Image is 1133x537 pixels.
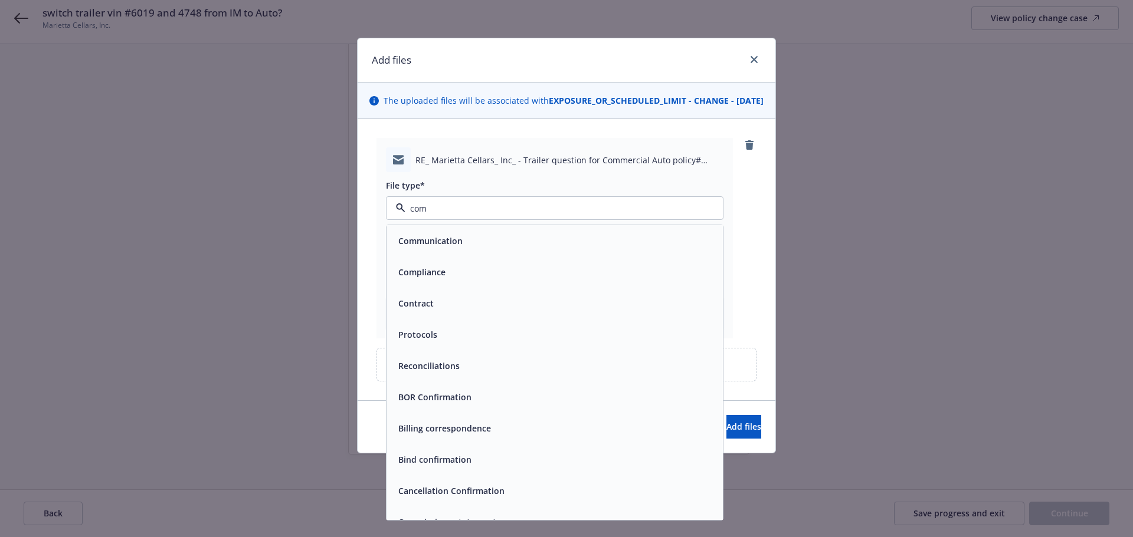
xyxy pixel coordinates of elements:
button: Contract [398,297,434,309]
a: close [747,52,761,67]
strong: EXPOSURE_OR_SCHEDULED_LIMIT - CHANGE - [DATE] [549,95,764,106]
span: File type* [386,180,425,191]
span: RE_ Marietta Cellars_ Inc_ - Trailer question for Commercial Auto policy# [PHONE_NUMBER].msg [415,154,723,166]
button: Compliance [398,266,446,278]
span: Add files [726,421,761,432]
h1: Add files [372,52,411,68]
button: Communication [398,235,463,247]
button: Add files [726,415,761,439]
span: The uploaded files will be associated with [384,94,764,107]
button: Cancellation Confirmation [398,485,505,497]
input: Filter by keyword [405,202,699,215]
button: Commissions statement [398,516,496,528]
button: Bind confirmation [398,453,471,466]
button: Billing correspondence [398,422,491,434]
button: Protocols [398,328,437,341]
button: Reconciliations [398,360,460,372]
div: Upload new files [376,348,757,381]
a: remove [742,138,757,152]
button: BOR Confirmation [398,391,471,403]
